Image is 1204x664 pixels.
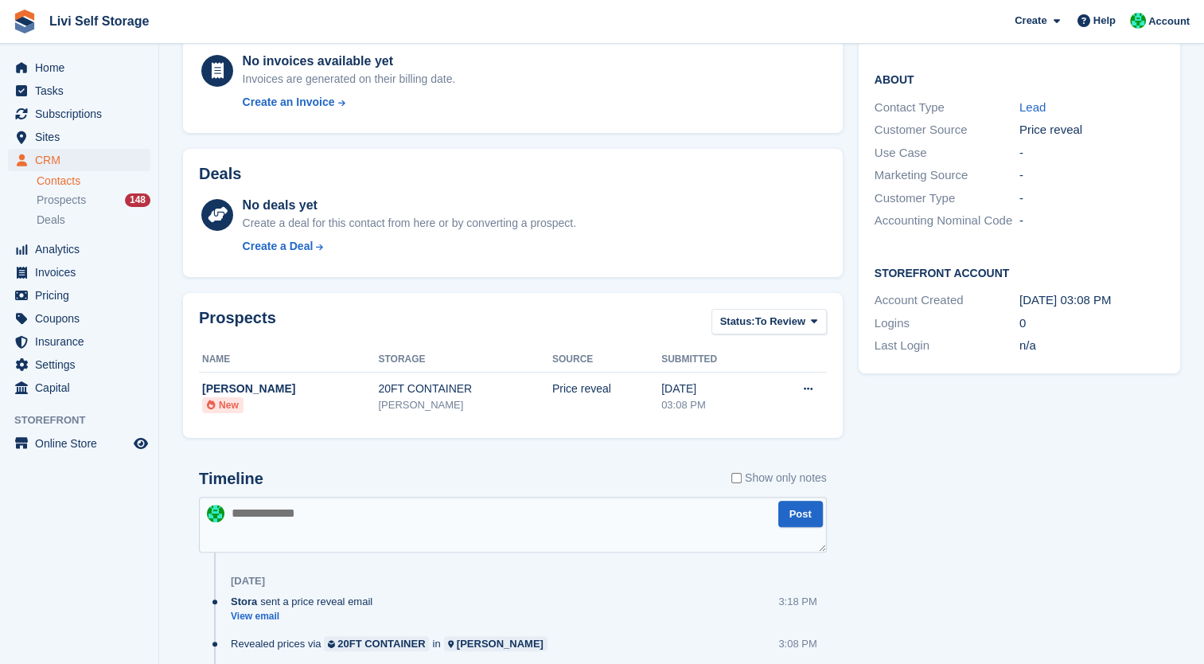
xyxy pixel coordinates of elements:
div: [DATE] 03:08 PM [1019,291,1164,310]
a: menu [8,353,150,376]
img: Joe Robertson [207,505,224,522]
div: Logins [875,314,1019,333]
span: Invoices [35,261,131,283]
div: [PERSON_NAME] [457,636,544,651]
div: Marketing Source [875,166,1019,185]
th: Storage [378,347,551,373]
div: Account Created [875,291,1019,310]
a: Create a Deal [243,238,576,255]
span: Status: [720,314,755,330]
span: Deals [37,213,65,228]
a: Deals [37,212,150,228]
span: Sites [35,126,131,148]
div: Create an Invoice [243,94,335,111]
span: Pricing [35,284,131,307]
img: stora-icon-8386f47178a22dfd0bd8f6a31ec36ba5ce8667c1dd55bd0f319d3a0aa187defe.svg [13,10,37,33]
a: View email [231,610,380,623]
a: Lead [1019,100,1046,114]
span: Home [35,57,131,79]
span: Account [1148,14,1190,29]
div: Contact Type [875,99,1019,117]
h2: Storefront Account [875,264,1164,280]
span: Subscriptions [35,103,131,125]
a: Contacts [37,174,150,189]
div: [DATE] [661,381,765,397]
div: Customer Type [875,189,1019,208]
div: Use Case [875,144,1019,162]
h2: Deals [199,165,241,183]
div: n/a [1019,337,1164,355]
a: Preview store [131,434,150,453]
div: - [1019,144,1164,162]
span: Analytics [35,238,131,260]
div: - [1019,166,1164,185]
img: Joe Robertson [1130,13,1146,29]
h2: About [875,71,1164,87]
div: Revealed prices via in [231,636,555,651]
div: 03:08 PM [661,397,765,413]
a: menu [8,432,150,455]
div: 20FT CONTAINER [378,381,551,397]
a: menu [8,126,150,148]
div: Create a deal for this contact from here or by converting a prospect. [243,215,576,232]
span: Capital [35,377,131,399]
div: 20FT CONTAINER [337,636,425,651]
a: menu [8,284,150,307]
div: [PERSON_NAME] [202,381,378,397]
h2: Timeline [199,470,263,488]
div: - [1019,189,1164,208]
div: Price reveal [552,381,661,397]
div: 0 [1019,314,1164,333]
div: 148 [125,193,150,207]
span: Settings [35,353,131,376]
a: Livi Self Storage [43,8,155,34]
a: menu [8,149,150,171]
th: Name [199,347,378,373]
div: No deals yet [243,196,576,215]
a: menu [8,377,150,399]
div: Last Login [875,337,1019,355]
button: Post [778,501,823,527]
a: Prospects 148 [37,192,150,209]
a: menu [8,80,150,102]
span: Stora [231,594,257,609]
a: menu [8,330,150,353]
div: 3:18 PM [778,594,816,609]
a: 20FT CONTAINER [324,636,429,651]
div: Accounting Nominal Code [875,212,1019,230]
a: menu [8,238,150,260]
a: menu [8,261,150,283]
span: Coupons [35,307,131,330]
span: Tasks [35,80,131,102]
a: [PERSON_NAME] [444,636,547,651]
div: sent a price reveal email [231,594,380,609]
th: Source [552,347,661,373]
div: [PERSON_NAME] [378,397,551,413]
div: Create a Deal [243,238,314,255]
div: Invoices are generated on their billing date. [243,71,456,88]
span: Help [1093,13,1116,29]
div: No invoices available yet [243,52,456,71]
div: 3:08 PM [778,636,816,651]
a: menu [8,307,150,330]
h2: Prospects [199,309,276,338]
span: Create [1015,13,1046,29]
a: menu [8,103,150,125]
div: [DATE] [231,575,265,588]
label: Show only notes [731,470,827,486]
span: CRM [35,149,131,171]
th: Submitted [661,347,765,373]
span: Online Store [35,432,131,455]
button: Status: To Review [711,309,827,335]
span: Prospects [37,193,86,208]
a: Create an Invoice [243,94,456,111]
div: Customer Source [875,121,1019,139]
a: menu [8,57,150,79]
span: Storefront [14,412,158,428]
span: Insurance [35,330,131,353]
span: To Review [755,314,805,330]
div: Price reveal [1019,121,1164,139]
li: New [202,397,244,413]
div: - [1019,212,1164,230]
input: Show only notes [731,470,742,486]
